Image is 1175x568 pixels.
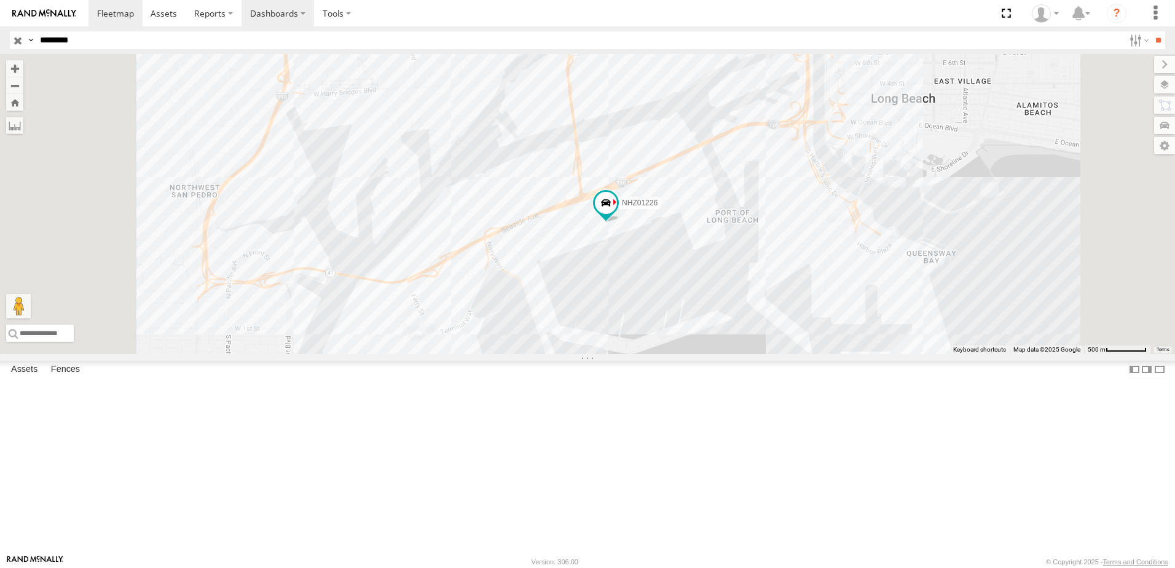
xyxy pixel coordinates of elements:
[1125,31,1151,49] label: Search Filter Options
[1157,347,1169,352] a: Terms (opens in new tab)
[6,77,23,94] button: Zoom out
[1084,345,1150,354] button: Map Scale: 500 m per 63 pixels
[6,60,23,77] button: Zoom in
[1141,361,1153,379] label: Dock Summary Table to the Right
[6,294,31,318] button: Drag Pegman onto the map to open Street View
[7,556,63,568] a: Visit our Website
[622,199,658,207] span: NHZ01226
[1154,137,1175,154] label: Map Settings
[5,361,44,378] label: Assets
[26,31,36,49] label: Search Query
[1128,361,1141,379] label: Dock Summary Table to the Left
[532,558,578,566] div: Version: 306.00
[1013,346,1080,353] span: Map data ©2025 Google
[6,117,23,134] label: Measure
[45,361,86,378] label: Fences
[12,9,76,18] img: rand-logo.svg
[953,345,1006,354] button: Keyboard shortcuts
[1103,558,1168,566] a: Terms and Conditions
[1153,361,1166,379] label: Hide Summary Table
[1088,346,1106,353] span: 500 m
[1046,558,1168,566] div: © Copyright 2025 -
[1028,4,1063,23] div: Zulema McIntosch
[1107,4,1126,23] i: ?
[6,94,23,111] button: Zoom Home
